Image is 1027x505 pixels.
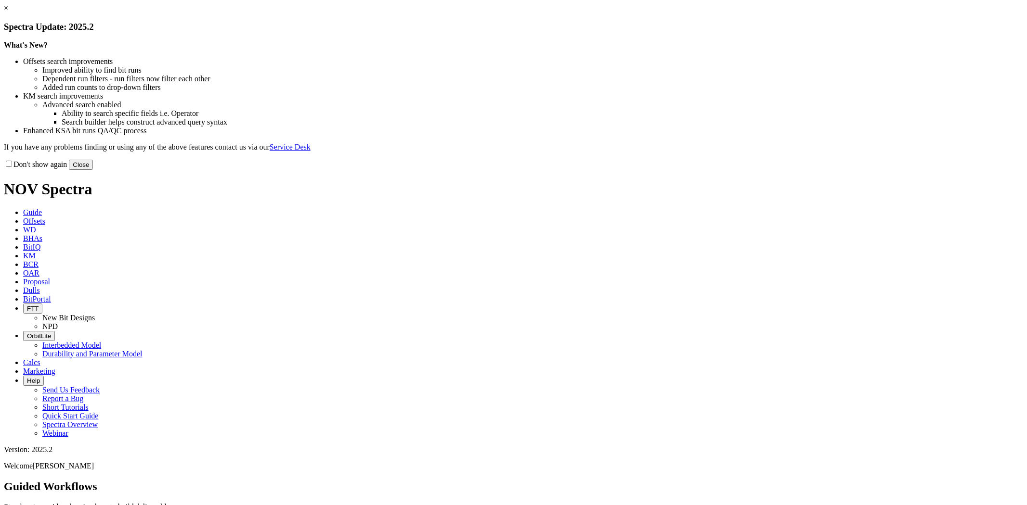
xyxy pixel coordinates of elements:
span: BitIQ [23,243,40,251]
button: Close [69,160,93,170]
span: Dulls [23,286,40,294]
input: Don't show again [6,161,12,167]
li: Added run counts to drop-down filters [42,83,1023,92]
a: Spectra Overview [42,420,98,429]
h3: Spectra Update: 2025.2 [4,22,1023,32]
span: Help [27,377,40,384]
li: Ability to search specific fields i.e. Operator [62,109,1023,118]
li: Search builder helps construct advanced query syntax [62,118,1023,126]
li: Dependent run filters - run filters now filter each other [42,75,1023,83]
a: NPD [42,322,58,330]
span: FTT [27,305,39,312]
a: Quick Start Guide [42,412,98,420]
span: Proposal [23,278,50,286]
span: OAR [23,269,39,277]
label: Don't show again [4,160,67,168]
li: Advanced search enabled [42,101,1023,109]
p: If you have any problems finding or using any of the above features contact us via our [4,143,1023,151]
a: Service Desk [270,143,311,151]
span: BitPortal [23,295,51,303]
li: KM search improvements [23,92,1023,101]
li: Offsets search improvements [23,57,1023,66]
span: Marketing [23,367,55,375]
div: Version: 2025.2 [4,445,1023,454]
a: Short Tutorials [42,403,89,411]
a: Durability and Parameter Model [42,350,143,358]
span: [PERSON_NAME] [33,462,94,470]
span: WD [23,226,36,234]
a: × [4,4,8,12]
h2: Guided Workflows [4,480,1023,493]
span: KM [23,252,36,260]
a: Report a Bug [42,394,83,403]
span: Calcs [23,358,40,366]
span: Offsets [23,217,45,225]
li: Improved ability to find bit runs [42,66,1023,75]
a: Interbedded Model [42,341,101,349]
span: OrbitLite [27,332,51,340]
a: Send Us Feedback [42,386,100,394]
span: Guide [23,208,42,216]
h1: NOV Spectra [4,180,1023,198]
span: BCR [23,260,39,268]
a: New Bit Designs [42,314,95,322]
strong: What's New? [4,41,48,49]
li: Enhanced KSA bit runs QA/QC process [23,126,1023,135]
a: Webinar [42,429,68,437]
span: BHAs [23,234,42,242]
p: Welcome [4,462,1023,470]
